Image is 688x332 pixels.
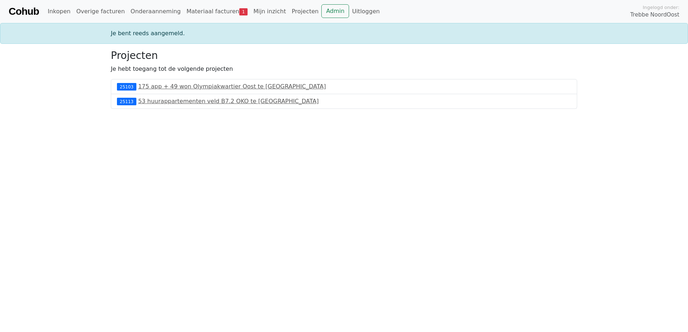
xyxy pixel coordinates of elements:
a: Cohub [9,3,39,20]
a: Admin [321,4,349,18]
a: Mijn inzicht [250,4,289,19]
a: Inkopen [45,4,73,19]
p: Je hebt toegang tot de volgende projecten [111,65,577,73]
a: Projecten [289,4,322,19]
a: Materiaal facturen1 [184,4,250,19]
div: Je bent reeds aangemeld. [107,29,581,38]
a: 53 huurappartementen veld B7.2 OKO te [GEOGRAPHIC_DATA] [138,98,319,105]
a: Overige facturen [73,4,128,19]
a: Uitloggen [349,4,383,19]
span: Trebbe NoordOost [630,11,679,19]
div: 25103 [117,83,136,90]
a: Onderaanneming [128,4,184,19]
span: 1 [239,8,248,15]
span: Ingelogd onder: [643,4,679,11]
div: 25113 [117,98,136,105]
h3: Projecten [111,50,577,62]
a: 175 app + 49 won Olympiakwartier Oost te [GEOGRAPHIC_DATA] [138,83,326,90]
